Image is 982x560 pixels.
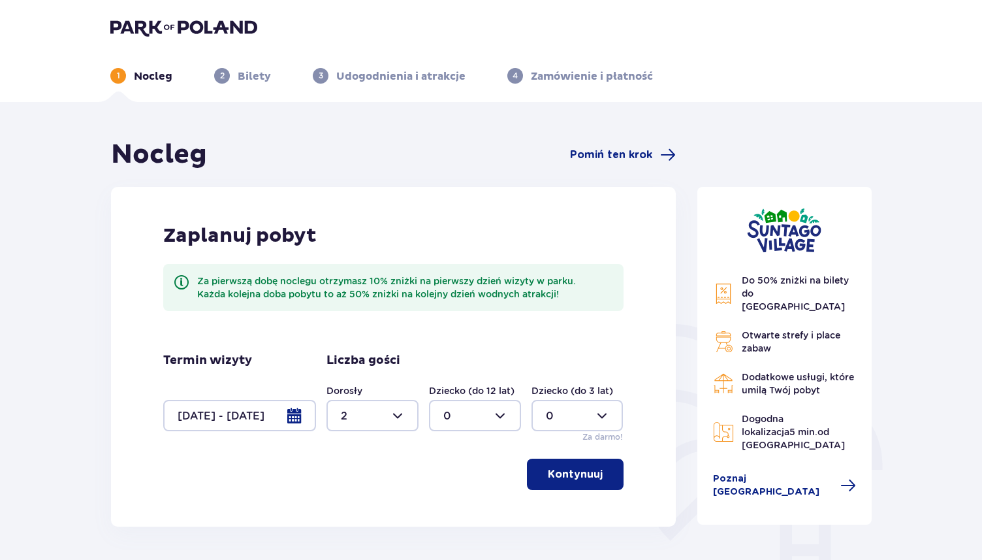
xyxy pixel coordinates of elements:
[713,421,734,442] img: Map Icon
[110,18,257,37] img: Park of Poland logo
[531,69,653,84] p: Zamówienie i płatność
[326,384,362,397] label: Dorosły
[220,70,225,82] p: 2
[163,223,317,248] p: Zaplanuj pobyt
[713,472,833,499] span: Poznaj [GEOGRAPHIC_DATA]
[111,139,207,171] h1: Nocleg
[742,372,854,395] span: Dodatkowe usługi, które umilą Twój pobyt
[742,275,849,312] span: Do 50% zniżki na bilety do [GEOGRAPHIC_DATA]
[713,472,857,499] a: Poznaj [GEOGRAPHIC_DATA]
[527,459,624,490] button: Kontynuuj
[319,70,323,82] p: 3
[238,69,271,84] p: Bilety
[197,274,613,301] div: Za pierwszą dobę noclegu otrzymasz 10% zniżki na pierwszy dzień wizyty w parku. Każda kolejna dob...
[713,331,734,352] img: Grill Icon
[582,431,623,443] p: Za darmo!
[747,208,821,253] img: Suntago Village
[326,353,400,369] p: Liczba gości
[336,69,466,84] p: Udogodnienia i atrakcje
[570,148,652,162] span: Pomiń ten krok
[548,467,603,482] p: Kontynuuj
[429,384,515,397] label: Dziecko (do 12 lat)
[163,353,252,369] p: Termin wizyty
[531,384,613,397] label: Dziecko (do 3 lat)
[513,70,518,82] p: 4
[117,70,120,82] p: 1
[742,414,845,450] span: Dogodna lokalizacja od [GEOGRAPHIC_DATA]
[134,69,172,84] p: Nocleg
[713,283,734,305] img: Discount Icon
[713,373,734,394] img: Restaurant Icon
[742,330,840,354] span: Otwarte strefy i place zabaw
[570,147,676,163] a: Pomiń ten krok
[789,427,817,437] span: 5 min.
